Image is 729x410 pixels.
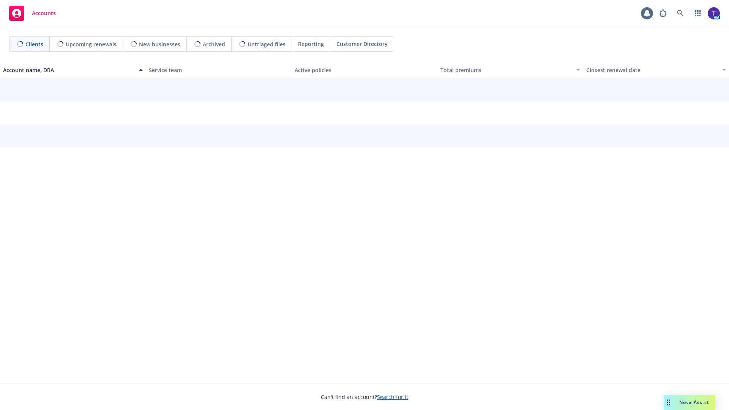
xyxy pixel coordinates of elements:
[583,61,729,79] button: Closest renewal date
[321,393,408,401] span: Can't find an account?
[139,40,180,48] span: New businesses
[203,40,225,48] span: Archived
[25,40,43,48] span: Clients
[146,61,292,79] button: Service team
[3,66,134,74] div: Account name, DBA
[673,6,688,21] a: Search
[664,395,673,410] div: Drag to move
[377,393,408,401] a: Search for it
[655,6,671,21] a: Report a Bug
[248,40,286,48] span: Untriaged files
[690,6,705,21] a: Switch app
[440,66,572,74] div: Total premiums
[336,40,388,48] span: Customer Directory
[32,10,56,16] span: Accounts
[708,7,720,19] img: photo
[679,399,709,405] span: Nova Assist
[295,66,434,74] div: Active policies
[6,3,59,24] a: Accounts
[664,395,715,410] button: Nova Assist
[586,66,718,74] div: Closest renewal date
[292,61,437,79] button: Active policies
[66,40,117,48] span: Upcoming renewals
[149,66,289,74] div: Service team
[437,61,583,79] button: Total premiums
[298,40,324,48] span: Reporting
